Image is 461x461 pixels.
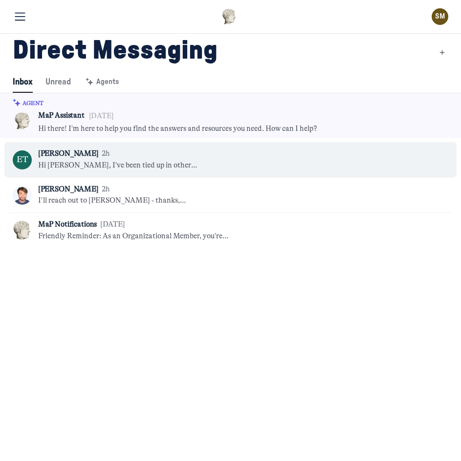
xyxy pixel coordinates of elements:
p: [PERSON_NAME] [38,184,99,195]
a: [PERSON_NAME]2hI'll reach out to [PERSON_NAME] - thanks, [PERSON_NAME]! I'll also see about makin... [4,178,457,212]
h1: Direct Messaging [13,35,427,71]
button: Toggle menu [13,9,27,24]
a: MaP Notifications[DATE]Friendly Reminder: As an Organizational Member, you're eligible to receive... [4,213,457,248]
p: [PERSON_NAME] [38,148,99,159]
p: Friendly Reminder: As an Organizational Member, you're eligible to receive $50 off any MaP course... [38,231,234,242]
p: Hi [PERSON_NAME], I've been tied up in other commitments all summer and haven't been able to dedi... [38,160,234,171]
time: 2h [102,184,110,195]
button: Agents [84,72,119,93]
span: Agent [22,100,44,106]
div: Unread [45,78,71,86]
span: Inbox [13,78,33,86]
div: ET [13,150,32,169]
time: [DATE] [100,219,125,230]
p: I'll reach out to [PERSON_NAME] - thanks, [PERSON_NAME]! I'll also see about making it to some of... [38,195,234,206]
p: MaP Assistant [38,110,85,121]
button: Inbox [13,72,33,93]
div: SM [432,8,449,25]
div: Agents [84,77,119,87]
a: [PERSON_NAME]2hHi [PERSON_NAME], I've been tied up in other commitments all summer and haven't be... [4,142,457,177]
button: New message [436,46,448,59]
button: Unread [45,72,71,93]
p: MaP Notifications [38,219,97,230]
time: 2h [102,148,110,159]
p: Hi there! I'm here to help you find the answers and resources you need. How can I help? [38,124,448,134]
img: Museums as Progress logo [222,9,237,24]
time: [DATE] [89,111,114,120]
